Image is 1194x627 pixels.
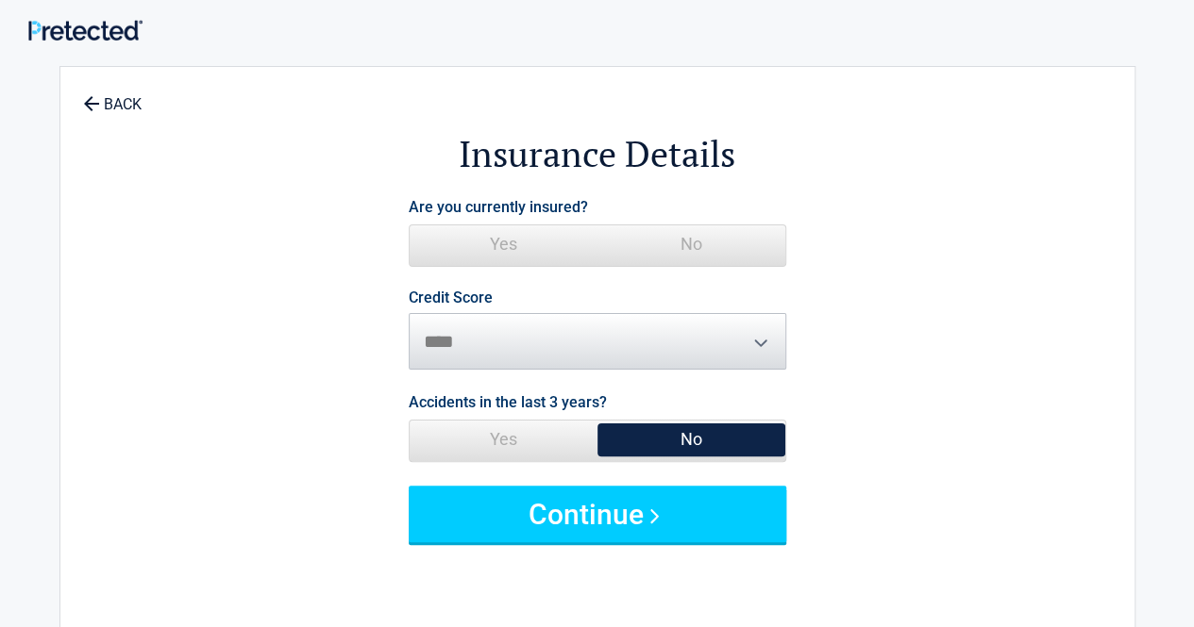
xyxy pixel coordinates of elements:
[409,194,588,220] label: Are you currently insured?
[409,486,786,542] button: Continue
[79,79,145,112] a: BACK
[164,130,1031,178] h2: Insurance Details
[597,225,785,263] span: No
[410,225,597,263] span: Yes
[28,20,143,41] img: Main Logo
[597,421,785,458] span: No
[410,421,597,458] span: Yes
[409,290,493,305] label: Credit Score
[409,389,607,415] label: Accidents in the last 3 years?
